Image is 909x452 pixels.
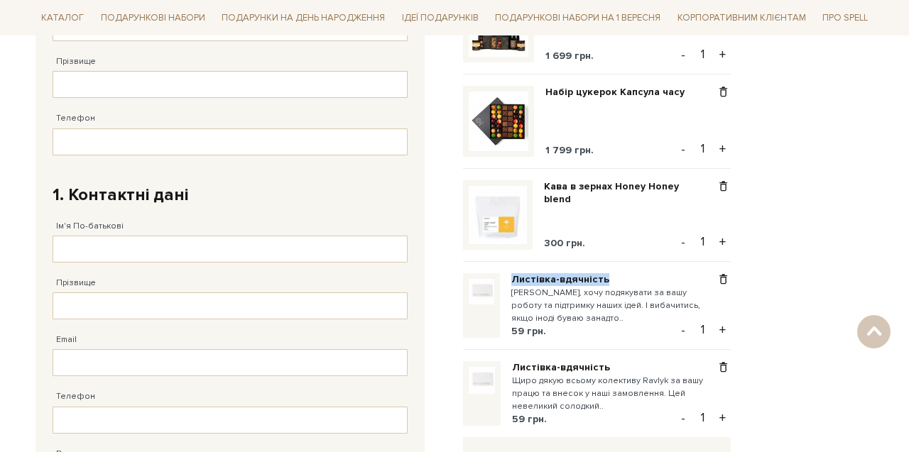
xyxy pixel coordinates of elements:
a: Каталог [36,7,89,29]
small: Щиро дякую всьому колективу Ravlyk за вашу працю та внесок у наші замовлення. Цей невеликий солод... [512,375,716,414]
img: Листівка-вдячність [469,367,495,393]
button: - [676,138,690,160]
a: Кава в зернах Honey Honey blend [544,180,716,206]
button: + [714,44,731,65]
button: - [676,44,690,65]
button: + [714,138,731,160]
span: 300 грн. [544,237,585,249]
label: Телефон [56,390,95,403]
small: [PERSON_NAME], хочу подякувати за вашу роботу та підтримку наших ідей. І вибачитись, якщо іноді б... [511,287,717,326]
img: Листівка-вдячність [469,279,494,304]
label: Ім'я По-батькові [56,220,124,233]
a: Подарункові набори на 1 Вересня [489,6,666,30]
label: Email [56,334,77,346]
button: - [676,407,690,429]
a: Подарункові набори [95,7,211,29]
a: Корпоративним клієнтам [672,6,812,30]
a: Ідеї подарунків [396,7,484,29]
span: 59 грн. [511,325,546,337]
a: Листівка-вдячність [512,361,697,374]
button: + [714,407,731,429]
img: Кава в зернах Honey Honey blend [469,186,527,244]
a: Подарунки на День народження [216,7,391,29]
span: 1 799 грн. [545,144,594,156]
a: Набір цукерок Капсула часу [545,86,695,99]
h2: 1. Контактні дані [53,184,408,206]
label: Телефон [56,112,95,125]
button: - [676,319,690,341]
label: Прізвище [56,55,96,68]
a: Листівка-вдячність [511,273,696,286]
a: Про Spell [817,7,873,29]
img: Набір цукерок Капсула часу [469,92,528,151]
label: Прізвище [56,277,96,290]
button: + [714,319,731,341]
button: + [714,231,731,253]
span: 59 грн. [512,413,547,425]
button: - [676,231,690,253]
span: 1 699 грн. [545,50,594,62]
